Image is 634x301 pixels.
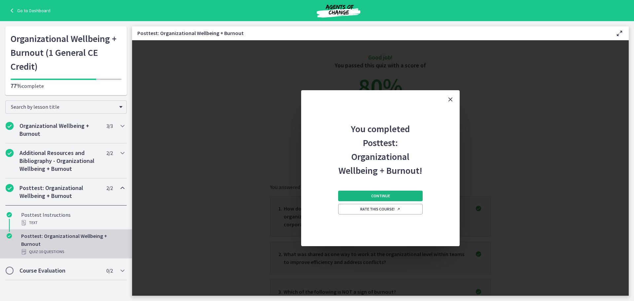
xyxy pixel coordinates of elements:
[6,149,14,157] i: Completed
[7,212,12,217] i: Completed
[38,248,64,256] span: · 10 Questions
[6,184,14,192] i: Completed
[137,29,605,37] h3: Posttest: Organizational Wellbeing + Burnout
[397,207,401,211] i: Opens in a new window
[21,232,124,256] div: Posttest: Organizational Wellbeing + Burnout
[106,149,113,157] span: 2 / 2
[5,100,127,114] div: Search by lesson title
[337,109,424,177] h2: You completed Posttest: Organizational Wellbeing + Burnout!
[21,219,124,227] div: Text
[11,82,122,90] p: complete
[371,193,390,199] span: Continue
[11,32,122,73] h1: Organizational Wellbeing + Burnout (1 General CE Credit)
[19,122,100,138] h2: Organizational Wellbeing + Burnout
[7,233,12,239] i: Completed
[299,3,378,19] img: Agents of Change Social Work Test Prep
[19,184,100,200] h2: Posttest: Organizational Wellbeing + Burnout
[338,191,423,201] button: Continue
[21,248,124,256] div: Quiz
[21,211,124,227] div: Posttest Instructions
[8,7,51,15] a: Go to Dashboard
[19,267,100,275] h2: Course Evaluation
[19,149,100,173] h2: Additional Resources and Bibliography - Organizational Wellbeing + Burnout
[106,267,113,275] span: 0 / 2
[11,103,116,110] span: Search by lesson title
[106,122,113,130] span: 3 / 3
[11,82,22,90] span: 77%
[360,207,401,212] span: Rate this course!
[338,204,423,214] a: Rate this course! Opens in a new window
[6,122,14,130] i: Completed
[441,90,460,109] button: Close
[106,184,113,192] span: 2 / 2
